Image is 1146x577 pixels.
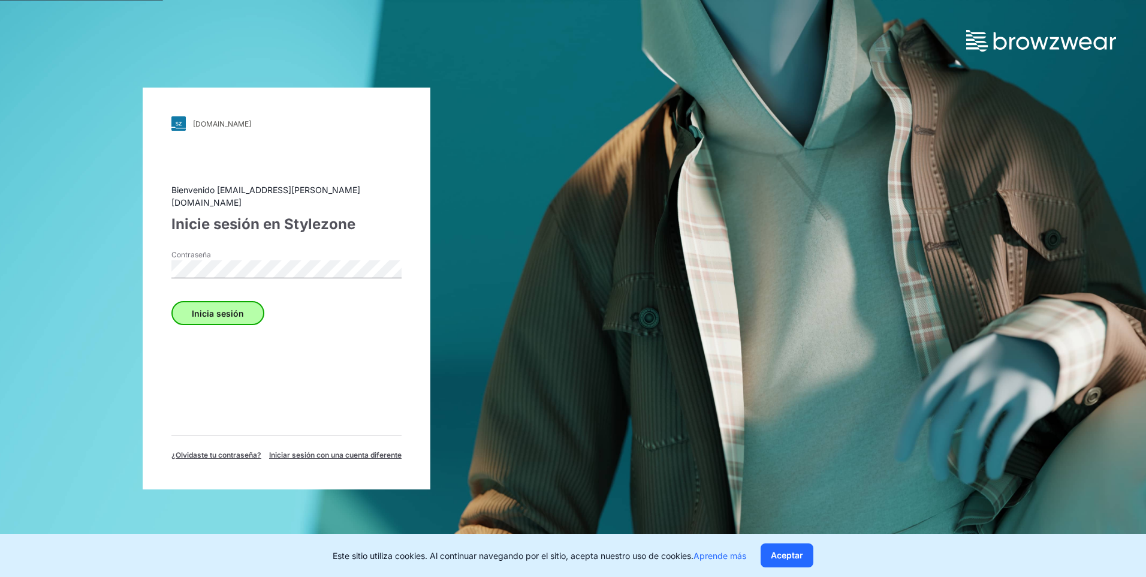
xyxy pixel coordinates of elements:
[171,116,186,131] img: svg+xml;base64,PHN2ZyB3aWR0aD0iMjgiIGhlaWdodD0iMjgiIHZpZXdCb3g9IjAgMCAyOCAyOCIgZmlsbD0ibm9uZSIgeG...
[333,549,746,562] p: Este sitio utiliza cookies. Al continuar navegando por el sitio, acepta nuestro uso de cookies.
[966,30,1116,52] img: browzwear-logo.73288ffb.svg
[171,450,261,461] span: ¿Olvidaste tu contraseña?
[761,543,813,567] button: Aceptar
[171,250,255,260] label: Contraseña
[171,116,402,131] a: [DOMAIN_NAME]
[171,301,264,325] button: Inicia sesión
[171,214,402,235] div: Inicie sesión en Stylezone
[269,450,402,461] span: Iniciar sesión con una cuenta diferente
[193,119,251,128] div: [DOMAIN_NAME]
[693,551,746,561] a: Aprende más
[171,184,402,209] div: Bienvenido [EMAIL_ADDRESS][PERSON_NAME][DOMAIN_NAME]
